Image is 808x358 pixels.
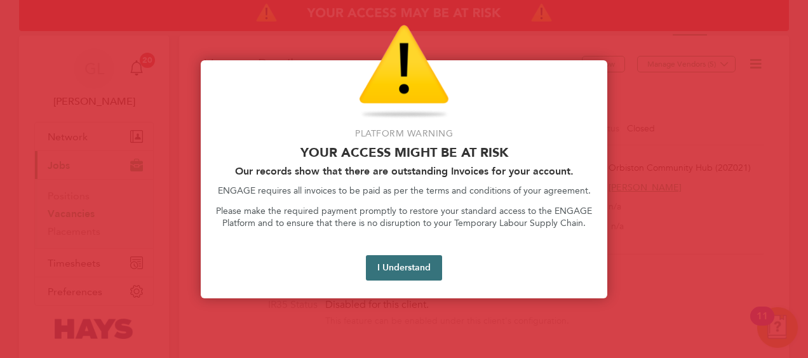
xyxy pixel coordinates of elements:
p: Your access might be at risk [216,145,592,160]
p: ENGAGE requires all invoices to be paid as per the terms and conditions of your agreement. [216,185,592,197]
p: Please make the required payment promptly to restore your standard access to the ENGAGE Platform ... [216,205,592,230]
button: I Understand [366,255,442,281]
div: Access At Risk [201,60,607,298]
img: Warning Icon [359,25,449,120]
p: Platform Warning [216,128,592,140]
h2: Our records show that there are outstanding Invoices for your account. [216,165,592,177]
